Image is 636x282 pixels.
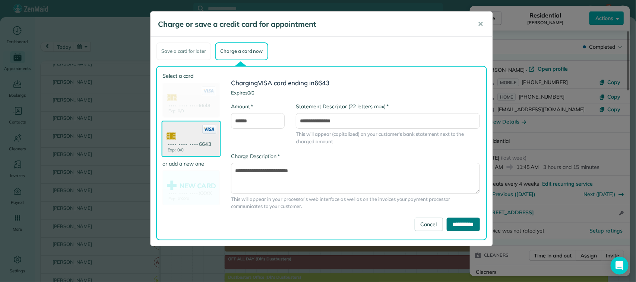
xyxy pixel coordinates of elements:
[478,20,483,28] span: ✕
[296,131,480,145] span: This will appear (capitalized) on your customer's bank statement next to the charged amount
[611,257,629,275] div: Open Intercom Messenger
[247,90,255,96] span: 0/0
[162,160,220,167] label: or add a new one
[231,153,280,160] label: Charge Description
[258,79,273,87] span: VISA
[158,19,467,29] h5: Charge or save a credit card for appointment
[162,72,220,80] label: Select a card
[296,103,389,110] label: Statement Descriptor (22 letters max)
[156,42,211,60] div: Save a card for later
[215,42,268,60] div: Charge a card now
[231,196,480,210] span: This will appear in your processor's web interface as well as on the invoices your payment proces...
[314,79,329,87] span: 6643
[231,80,480,87] h3: Charging card ending in
[231,90,480,95] h4: Expires
[231,103,253,110] label: Amount
[415,218,443,231] a: Cancel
